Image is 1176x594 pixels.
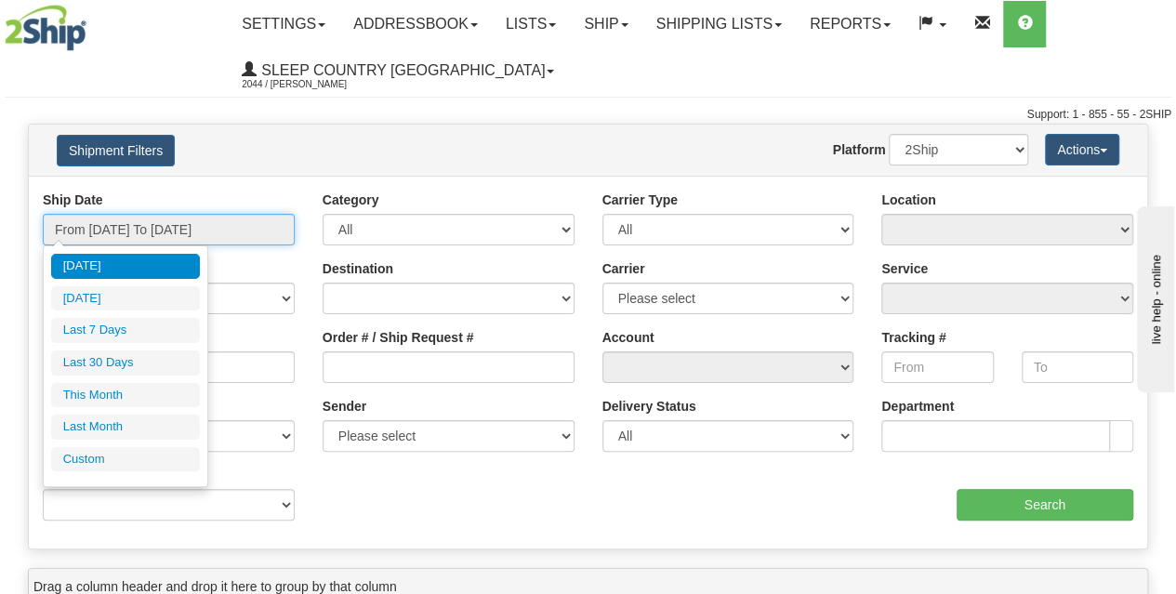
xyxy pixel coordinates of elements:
[5,5,86,51] img: logo2044.jpg
[339,1,492,47] a: Addressbook
[796,1,905,47] a: Reports
[881,259,928,278] label: Service
[323,191,379,209] label: Category
[833,140,886,159] label: Platform
[51,286,200,311] li: [DATE]
[51,415,200,440] li: Last Month
[51,254,200,279] li: [DATE]
[323,397,366,416] label: Sender
[602,328,654,347] label: Account
[257,62,545,78] span: Sleep Country [GEOGRAPHIC_DATA]
[881,191,935,209] label: Location
[1022,351,1133,383] input: To
[51,318,200,343] li: Last 7 Days
[881,328,945,347] label: Tracking #
[323,328,474,347] label: Order # / Ship Request #
[881,351,993,383] input: From
[228,47,568,94] a: Sleep Country [GEOGRAPHIC_DATA] 2044 / [PERSON_NAME]
[957,489,1134,521] input: Search
[51,350,200,376] li: Last 30 Days
[14,16,172,30] div: live help - online
[43,191,103,209] label: Ship Date
[1133,202,1174,391] iframe: chat widget
[1045,134,1119,165] button: Actions
[228,1,339,47] a: Settings
[881,397,954,416] label: Department
[492,1,570,47] a: Lists
[51,383,200,408] li: This Month
[642,1,796,47] a: Shipping lists
[602,397,696,416] label: Delivery Status
[323,259,393,278] label: Destination
[51,447,200,472] li: Custom
[602,191,678,209] label: Carrier Type
[242,75,381,94] span: 2044 / [PERSON_NAME]
[570,1,641,47] a: Ship
[57,135,175,166] button: Shipment Filters
[602,259,645,278] label: Carrier
[5,107,1171,123] div: Support: 1 - 855 - 55 - 2SHIP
